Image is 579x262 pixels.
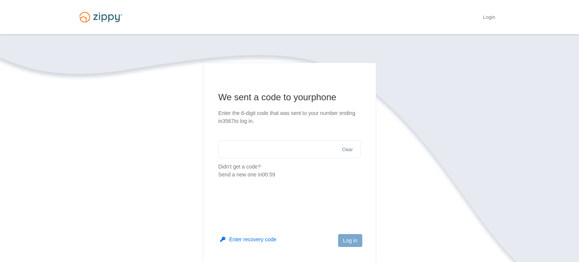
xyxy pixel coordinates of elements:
[75,8,127,26] img: Logo
[220,236,276,243] button: Enter recovery code
[218,109,361,125] p: Enter the 6-digit code that was sent to your number ending in 3567 to log in.
[483,14,495,22] a: Login
[218,163,361,179] p: Didn't get a code?
[218,171,361,179] div: Send a new one in 00:59
[340,146,355,153] button: Clear
[218,91,361,103] h1: We sent a code to your phone
[338,234,362,247] button: Log in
